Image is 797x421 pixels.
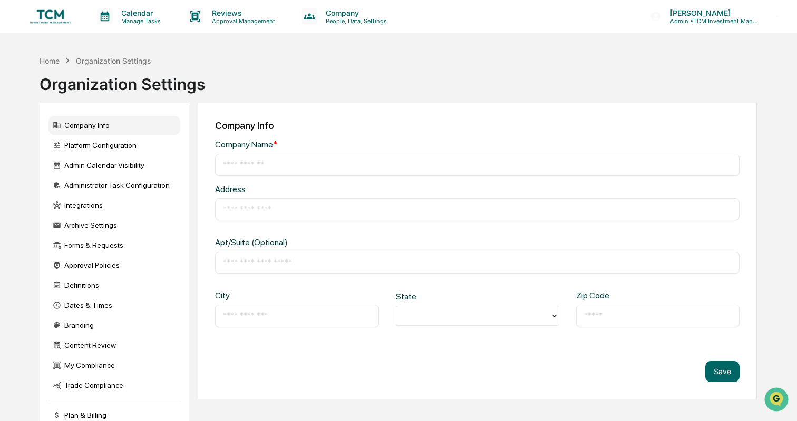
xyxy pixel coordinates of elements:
[48,316,180,335] div: Branding
[48,196,180,215] div: Integrations
[33,172,85,180] span: [PERSON_NAME]
[11,236,19,245] div: 🔎
[40,66,205,94] div: Organization Settings
[21,235,66,246] span: Data Lookup
[40,56,60,65] div: Home
[48,176,180,195] div: Administrator Task Configuration
[47,81,173,91] div: Start new chat
[88,172,91,180] span: •
[113,8,166,17] p: Calendar
[22,81,41,99] img: 8933085812038_c878075ebb4cc5468115_72.jpg
[215,139,451,149] div: Company Name
[11,216,19,225] div: 🖐️
[203,17,280,25] p: Approval Management
[76,216,85,225] div: 🗄️
[48,356,180,375] div: My Compliance
[215,120,740,131] div: Company Info
[48,256,180,275] div: Approval Policies
[215,290,289,300] div: City
[163,115,192,127] button: See all
[72,211,135,230] a: 🗄️Attestations
[705,361,740,382] button: Save
[576,290,650,300] div: Zip Code
[74,260,128,269] a: Powered byPylon
[48,156,180,175] div: Admin Calendar Visibility
[11,162,27,178] img: Jack Rasmussen
[11,133,27,150] img: Jack Rasmussen
[179,84,192,96] button: Start new chat
[48,136,180,155] div: Platform Configuration
[215,184,451,194] div: Address
[76,56,151,65] div: Organization Settings
[93,143,115,152] span: [DATE]
[48,216,180,235] div: Archive Settings
[48,296,180,315] div: Dates & Times
[662,17,760,25] p: Admin • TCM Investment Management
[21,172,30,181] img: 1746055101610-c473b297-6a78-478c-a979-82029cc54cd1
[203,8,280,17] p: Reviews
[47,91,145,99] div: We're available if you need us!
[48,336,180,355] div: Content Review
[48,116,180,135] div: Company Info
[11,117,71,125] div: Past conversations
[48,276,180,295] div: Definitions
[113,17,166,25] p: Manage Tasks
[48,236,180,255] div: Forms & Requests
[21,144,30,152] img: 1746055101610-c473b297-6a78-478c-a979-82029cc54cd1
[87,215,131,226] span: Attestations
[93,172,115,180] span: [DATE]
[396,292,470,302] div: State
[48,376,180,395] div: Trade Compliance
[6,211,72,230] a: 🖐️Preclearance
[11,81,30,99] img: 1746055101610-c473b297-6a78-478c-a979-82029cc54cd1
[763,386,792,415] iframe: Open customer support
[88,143,91,152] span: •
[11,22,192,39] p: How can we help?
[317,8,392,17] p: Company
[6,231,71,250] a: 🔎Data Lookup
[21,215,68,226] span: Preclearance
[105,261,128,269] span: Pylon
[33,143,85,152] span: [PERSON_NAME]
[25,6,76,26] img: logo
[215,237,451,247] div: Apt/Suite (Optional)
[662,8,760,17] p: [PERSON_NAME]
[317,17,392,25] p: People, Data, Settings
